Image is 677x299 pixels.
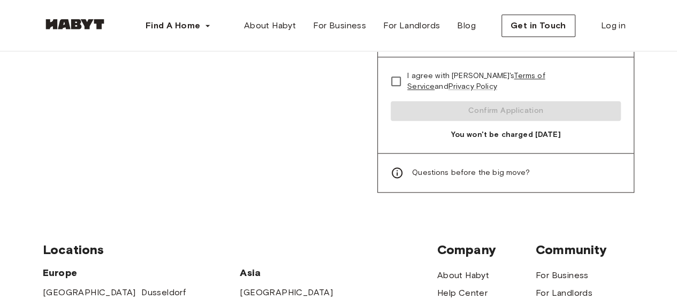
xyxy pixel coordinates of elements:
span: Locations [43,242,437,258]
img: Habyt [43,19,107,29]
span: Europe [43,266,240,279]
span: I agree with [PERSON_NAME]'s and [407,71,612,92]
a: [GEOGRAPHIC_DATA] [43,286,136,299]
span: Questions before the big move? [412,167,530,178]
button: Get in Touch [501,14,575,37]
span: Log in [601,19,626,32]
span: You won't be charged [DATE] [391,129,621,140]
span: Get in Touch [511,19,566,32]
span: Community [536,242,634,258]
a: For Business [536,269,589,282]
a: About Habyt [437,269,489,282]
span: For Business [313,19,366,32]
a: Log in [592,15,634,36]
span: For Landlords [383,19,440,32]
a: About Habyt [235,15,305,36]
button: Find A Home [137,15,219,36]
span: Blog [457,19,476,32]
a: Dusseldorf [141,286,186,299]
span: About Habyt [244,19,296,32]
a: [GEOGRAPHIC_DATA] [240,286,333,299]
span: Company [437,242,536,258]
span: Find A Home [146,19,200,32]
a: For Landlords [375,15,448,36]
a: Privacy Policy [448,82,497,91]
span: Asia [240,266,338,279]
a: Blog [448,15,484,36]
a: For Business [305,15,375,36]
